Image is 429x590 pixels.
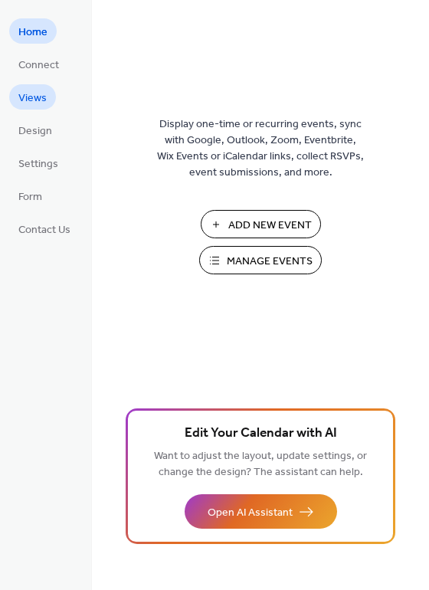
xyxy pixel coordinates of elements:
span: Home [18,25,47,41]
span: Connect [18,57,59,74]
span: Display one-time or recurring events, sync with Google, Outlook, Zoom, Eventbrite, Wix Events or ... [157,116,364,181]
button: Open AI Assistant [185,494,337,529]
a: Views [9,84,56,110]
button: Add New Event [201,210,321,238]
a: Connect [9,51,68,77]
a: Design [9,117,61,143]
span: Manage Events [227,254,313,270]
span: Views [18,90,47,107]
span: Design [18,123,52,139]
a: Settings [9,150,67,175]
span: Form [18,189,42,205]
a: Form [9,183,51,208]
span: Want to adjust the layout, update settings, or change the design? The assistant can help. [154,446,367,483]
span: Settings [18,156,58,172]
a: Contact Us [9,216,80,241]
span: Edit Your Calendar with AI [185,423,337,444]
span: Contact Us [18,222,70,238]
a: Home [9,18,57,44]
button: Manage Events [199,246,322,274]
span: Add New Event [228,218,312,234]
span: Open AI Assistant [208,505,293,521]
